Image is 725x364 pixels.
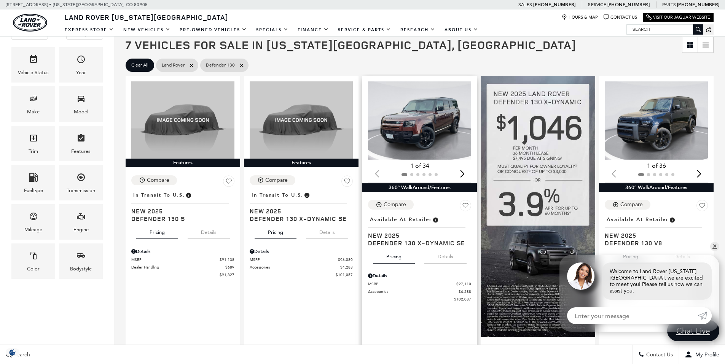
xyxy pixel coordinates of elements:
a: Service & Parts [333,23,396,37]
span: $4,288 [459,289,471,294]
button: Save Vehicle [696,200,708,214]
span: $4,288 [340,264,353,270]
div: Pricing Details - Defender 130 S [131,248,234,255]
span: Available at Retailer [370,215,432,224]
span: Clear All [131,60,148,70]
span: Available at Retailer [607,215,669,224]
div: Mileage [24,226,42,234]
a: Land Rover [US_STATE][GEOGRAPHIC_DATA] [60,13,233,22]
a: MSRP $91,138 [131,257,234,262]
span: Vehicle has shipped from factory of origin. Estimated time of delivery to Retailer is on average ... [303,191,310,199]
span: Model [76,92,86,108]
button: details tab [661,247,703,264]
div: VehicleVehicle Status [11,47,55,83]
a: [PHONE_NUMBER] [607,2,650,8]
div: Compare [147,177,169,184]
a: MSRP $97,110 [368,281,471,287]
div: MileageMileage [11,204,55,240]
span: Mileage [29,210,38,226]
div: Engine [73,226,89,234]
div: YearYear [59,47,103,83]
input: Enter your message [567,307,698,324]
div: 1 of 36 [605,162,708,170]
div: Pricing Details - Defender 130 X-Dynamic SE [250,248,353,255]
button: Save Vehicle [341,175,353,190]
a: New Vehicles [119,23,175,37]
a: Accessories $4,288 [368,289,471,294]
button: details tab [306,223,348,239]
span: Contact Us [644,351,673,358]
div: 1 / 2 [605,81,709,160]
img: Agent profile photo [567,262,594,290]
button: pricing tab [255,223,296,239]
a: In Transit to U.S.New 2025Defender 130 X-Dynamic SE [250,190,353,223]
a: About Us [440,23,483,37]
button: pricing tab [373,247,415,264]
span: Year [76,53,86,68]
span: $97,110 [456,281,471,287]
a: [PHONE_NUMBER] [533,2,575,8]
div: FueltypeFueltype [11,165,55,200]
span: MSRP [368,281,456,287]
span: $91,138 [220,257,234,262]
span: Defender 130 S [131,215,229,223]
span: Land Rover [US_STATE][GEOGRAPHIC_DATA] [65,13,228,22]
span: Accessories [368,289,459,294]
img: Opt-Out Icon [4,348,21,356]
span: New 2025 [368,232,465,239]
div: Welcome to Land Rover [US_STATE][GEOGRAPHIC_DATA], we are excited to meet you! Please tell us how... [602,262,712,300]
div: Next slide [457,165,467,182]
span: Make [29,92,38,108]
a: Contact Us [604,14,637,20]
a: Available at RetailerNew 2025Defender 130 X-Dynamic SE [368,214,471,247]
div: FeaturesFeatures [59,126,103,161]
div: ColorColor [11,243,55,279]
img: 2025 Land Rover Defender 130 V8 1 [605,81,709,160]
div: Features [126,159,240,167]
div: Year [76,68,86,77]
span: MSRP [250,257,338,262]
span: $96,080 [338,257,353,262]
a: Submit [698,307,712,324]
span: Engine [76,210,86,226]
span: $91,827 [220,272,234,278]
a: Accessories $4,288 [250,264,353,270]
div: Model [74,108,88,116]
span: $101,057 [336,272,353,278]
a: Specials [252,23,293,37]
a: MSRP $96,080 [250,257,353,262]
div: MakeMake [11,86,55,122]
div: Features [244,159,359,167]
a: Dealer Handling $689 [131,264,234,270]
div: 360° WalkAround/Features [362,183,477,192]
a: Hours & Map [562,14,598,20]
span: Color [29,249,38,265]
span: New 2025 [250,207,347,215]
div: TransmissionTransmission [59,165,103,200]
div: Compare [620,201,643,208]
img: Land Rover [13,14,47,32]
div: Color [27,265,40,273]
span: Trim [29,132,38,147]
span: Transmission [76,171,86,186]
div: Make [27,108,40,116]
button: Open user profile menu [679,345,725,364]
a: Pre-Owned Vehicles [175,23,252,37]
span: Sales [518,2,532,7]
span: Fueltype [29,171,38,186]
span: Vehicle [29,53,38,68]
button: pricing tab [136,223,178,239]
a: In Transit to U.S.New 2025Defender 130 S [131,190,234,223]
button: Save Vehicle [460,200,471,214]
div: 360° WalkAround/Features [599,183,714,192]
button: details tab [188,223,230,239]
a: [STREET_ADDRESS] • [US_STATE][GEOGRAPHIC_DATA], CO 80905 [6,2,148,7]
section: Click to Open Cookie Consent Modal [4,348,21,356]
div: Trim [29,147,38,156]
span: In Transit to U.S. [133,191,185,199]
span: Parts [662,2,676,7]
div: Vehicle Status [18,68,49,77]
span: MSRP [131,257,220,262]
nav: Main Navigation [60,23,483,37]
span: Bodystyle [76,249,86,265]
